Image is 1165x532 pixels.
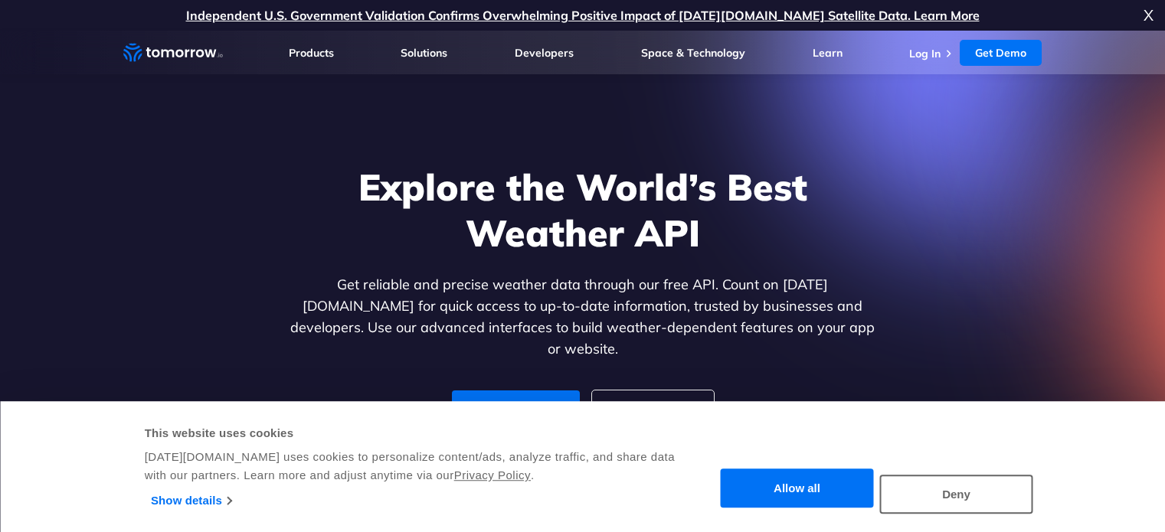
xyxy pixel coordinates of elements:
p: Get reliable and precise weather data through our free API. Count on [DATE][DOMAIN_NAME] for quic... [287,274,879,360]
a: Log In [909,47,941,60]
a: Solutions [401,46,447,60]
a: Privacy Policy [454,468,531,481]
a: Space & Technology [641,46,745,60]
button: Allow all [721,469,874,508]
a: Show details [151,489,231,512]
a: Learn [813,46,843,60]
h1: Explore the World’s Best Weather API [287,164,879,256]
a: For Enterprise [592,390,714,429]
a: Independent U.S. Government Validation Confirms Overwhelming Positive Impact of [DATE][DOMAIN_NAM... [186,8,980,23]
a: Home link [123,41,223,64]
div: [DATE][DOMAIN_NAME] uses cookies to personalize content/ads, analyze traffic, and share data with... [145,448,677,485]
a: Products [289,46,334,60]
a: Developers [515,46,574,60]
a: For Developers [452,390,580,429]
div: This website uses cookies [145,424,677,442]
button: Deny [880,475,1033,514]
a: Get Demo [960,40,1042,66]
